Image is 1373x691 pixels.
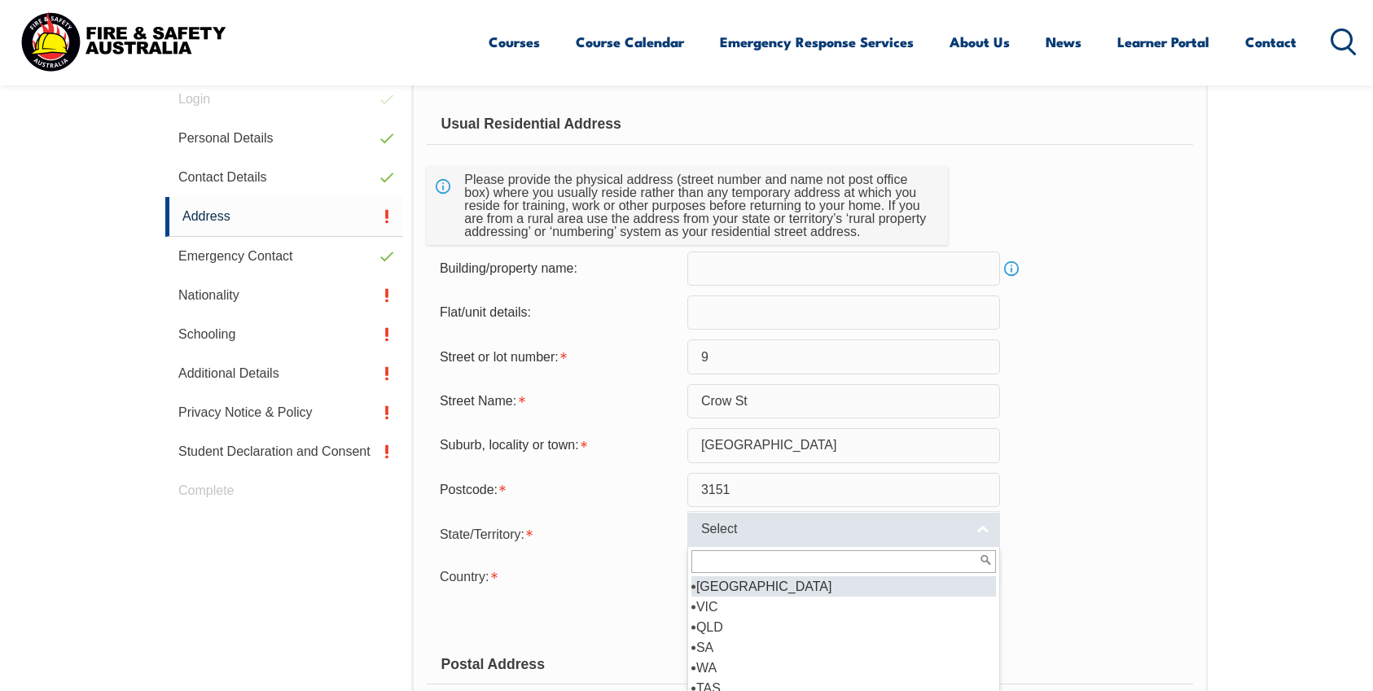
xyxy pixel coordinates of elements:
a: Nationality [165,276,403,315]
li: QLD [691,617,996,637]
a: Contact Details [165,158,403,197]
div: Building/property name: [427,253,687,284]
li: VIC [691,597,996,617]
a: News [1046,20,1081,63]
div: Street Name is required. [427,386,687,417]
a: Emergency Contact [165,237,403,276]
a: Emergency Response Services [720,20,914,63]
a: Course Calendar [576,20,684,63]
a: Address [165,197,403,237]
span: State/Territory: [440,527,524,541]
a: Privacy Notice & Policy [165,393,403,432]
a: Schooling [165,315,403,354]
div: Street or lot number is required. [427,341,687,372]
a: About Us [950,20,1010,63]
a: Courses [489,20,540,63]
a: Contact [1245,20,1296,63]
div: Usual Residential Address [427,104,1193,145]
div: State/Territory is required. [427,517,687,549]
div: Flat/unit details: [427,297,687,328]
span: Country: [440,570,489,584]
li: WA [691,658,996,678]
a: Student Declaration and Consent [165,432,403,471]
div: Country is required. [427,559,687,592]
a: Personal Details [165,119,403,158]
div: Postcode is required. [427,475,687,505]
div: Postal Address [427,644,1193,684]
div: Please provide the physical address (street number and name not post office box) where you usuall... [458,167,935,245]
li: [GEOGRAPHIC_DATA] [691,576,996,597]
a: Learner Portal [1117,20,1209,63]
span: Select [701,521,965,538]
a: Additional Details [165,354,403,393]
li: SA [691,637,996,658]
div: Suburb, locality or town is required. [427,430,687,461]
a: Info [1000,257,1023,280]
